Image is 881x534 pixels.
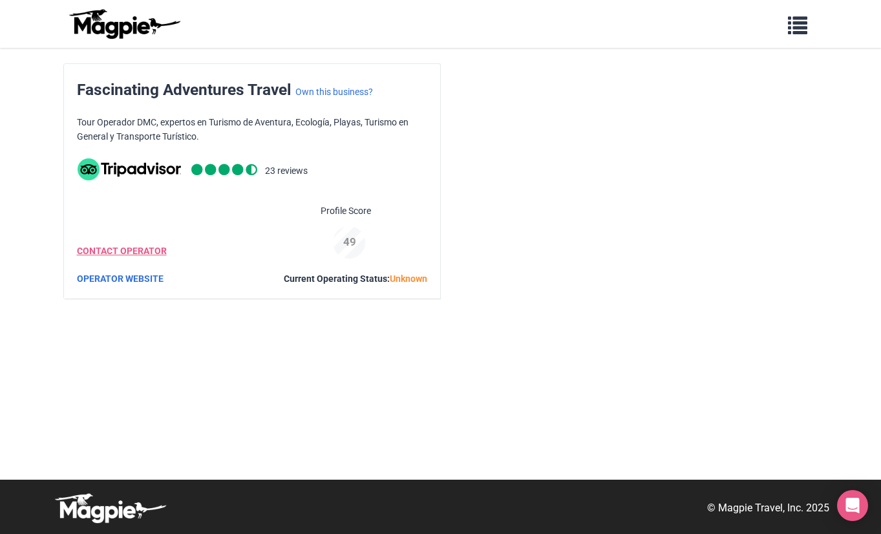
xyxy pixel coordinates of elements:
[295,87,373,97] a: Own this business?
[837,490,868,521] div: Open Intercom Messenger
[77,246,167,256] a: CONTACT OPERATOR
[390,273,427,284] span: Unknown
[265,164,308,180] li: 23 reviews
[77,80,291,99] span: Fascinating Adventures Travel
[77,115,427,144] p: Tour Operador DMC, expertos en Turismo de Aventura, Ecología, Playas, Turismo en General y Transp...
[66,8,182,39] img: logo-ab69f6fb50320c5b225c76a69d11143b.png
[321,204,371,218] span: Profile Score
[328,233,372,251] div: 49
[284,272,427,286] div: Current Operating Status:
[707,500,829,517] p: © Magpie Travel, Inc. 2025
[78,158,181,180] img: tripadvisor_background-ebb97188f8c6c657a79ad20e0caa6051.svg
[77,273,164,284] a: OPERATOR WEBSITE
[52,493,168,524] img: logo-white-d94fa1abed81b67a048b3d0f0ab5b955.png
